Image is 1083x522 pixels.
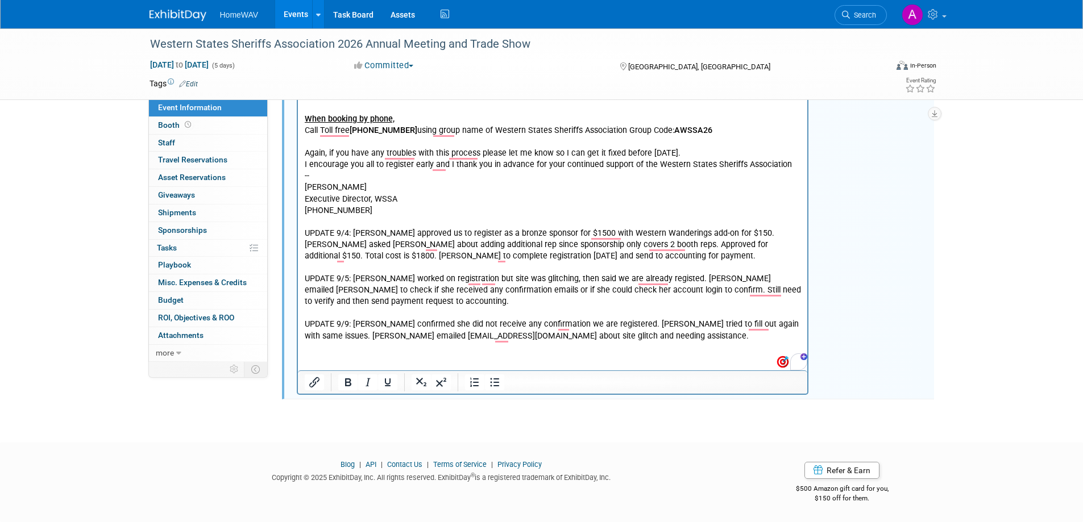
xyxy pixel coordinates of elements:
[150,470,734,483] div: Copyright © 2025 ExhibitDay, Inc. All rights reserved. ExhibitDay is a registered trademark of Ex...
[146,34,870,55] div: Western States Sheriffs Association 2026 Annual Meeting and Trade Show
[431,374,451,390] button: Superscript
[488,460,496,469] span: |
[804,462,879,479] a: Refer & Earn
[158,295,184,304] span: Budget
[157,243,177,252] span: Tasks
[424,460,431,469] span: |
[149,240,267,257] a: Tasks
[497,460,542,469] a: Privacy Policy
[150,10,206,21] img: ExhibitDay
[149,292,267,309] a: Budget
[182,120,193,129] span: Booth not reserved yet
[387,460,422,469] a: Contact Us
[158,225,207,235] span: Sponsorships
[366,460,376,469] a: API
[305,374,324,390] button: Insert/edit link
[149,99,267,116] a: Event Information
[376,165,414,174] b: AWSSA26
[628,62,770,71] span: [GEOGRAPHIC_DATA], [GEOGRAPHIC_DATA]
[835,5,887,25] a: Search
[158,103,222,112] span: Event Information
[905,78,936,83] div: Event Rating
[149,187,267,204] a: Giveaways
[149,117,267,134] a: Booth
[820,59,937,76] div: Event Format
[378,460,385,469] span: |
[158,138,175,147] span: Staff
[220,10,259,19] span: HomeWAV
[156,348,174,357] span: more
[850,11,876,19] span: Search
[158,331,204,340] span: Attachments
[179,80,198,88] a: Edit
[149,135,267,152] a: Staff
[750,494,934,503] div: $150 off for them.
[158,260,191,269] span: Playbook
[158,190,195,199] span: Giveaways
[158,208,196,217] span: Shipments
[149,152,267,169] a: Travel Reservations
[897,61,908,70] img: Format-Inperson.png
[149,327,267,344] a: Attachments
[433,460,487,469] a: Terms of Service
[149,274,267,291] a: Misc. Expenses & Credits
[338,374,358,390] button: Bold
[149,345,267,362] a: more
[358,374,377,390] button: Italic
[341,460,355,469] a: Blog
[158,278,247,287] span: Misc. Expenses & Credits
[471,472,475,478] sup: ®
[350,60,418,72] button: Committed
[158,155,227,164] span: Travel Reservations
[7,358,504,381] p: UPDATE 9/9: [PERSON_NAME] confirmed she did not receive any confirmation we are registered. [PERS...
[174,60,185,69] span: to
[225,362,244,377] td: Personalize Event Tab Strip
[485,374,504,390] button: Bullet list
[149,222,267,239] a: Sponsorships
[158,173,226,182] span: Asset Reservations
[149,169,267,186] a: Asset Reservations
[150,60,209,70] span: [DATE] [DATE]
[356,460,364,469] span: |
[158,313,234,322] span: ROI, Objectives & ROO
[465,374,484,390] button: Numbered list
[149,310,267,327] a: ROI, Objectives & ROO
[910,61,936,70] div: In-Person
[149,204,267,222] a: Shipments
[412,374,431,390] button: Subscript
[150,78,198,89] td: Tags
[902,4,923,26] img: Amanda Jasper
[158,120,193,130] span: Booth
[149,257,267,274] a: Playbook
[750,477,934,503] div: $500 Amazon gift card for you,
[211,62,235,69] span: (5 days)
[378,374,397,390] button: Underline
[244,362,267,377] td: Toggle Event Tabs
